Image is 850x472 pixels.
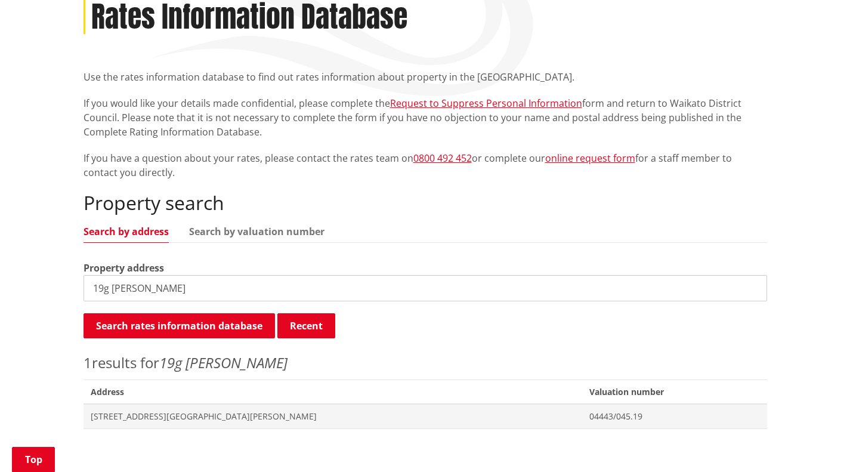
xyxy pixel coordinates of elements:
a: Search by address [84,227,169,236]
span: [STREET_ADDRESS][GEOGRAPHIC_DATA][PERSON_NAME] [91,411,576,422]
span: 1 [84,353,92,372]
a: Top [12,447,55,472]
p: If you have a question about your rates, please contact the rates team on or complete our for a s... [84,151,767,180]
a: online request form [545,152,635,165]
span: Valuation number [582,380,766,404]
p: results for [84,352,767,374]
a: Search by valuation number [189,227,324,236]
span: 04443/045.19 [589,411,759,422]
iframe: Messenger Launcher [795,422,838,465]
input: e.g. Duke Street NGARUAWAHIA [84,275,767,301]
p: If you would like your details made confidential, please complete the form and return to Waikato ... [84,96,767,139]
a: Request to Suppress Personal Information [390,97,582,110]
a: 0800 492 452 [413,152,472,165]
a: [STREET_ADDRESS][GEOGRAPHIC_DATA][PERSON_NAME] 04443/045.19 [84,404,767,428]
span: Address [84,380,583,404]
h2: Property search [84,192,767,214]
em: 19g [PERSON_NAME] [159,353,288,372]
label: Property address [84,261,164,275]
button: Search rates information database [84,313,275,338]
button: Recent [277,313,335,338]
p: Use the rates information database to find out rates information about property in the [GEOGRAPHI... [84,70,767,84]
